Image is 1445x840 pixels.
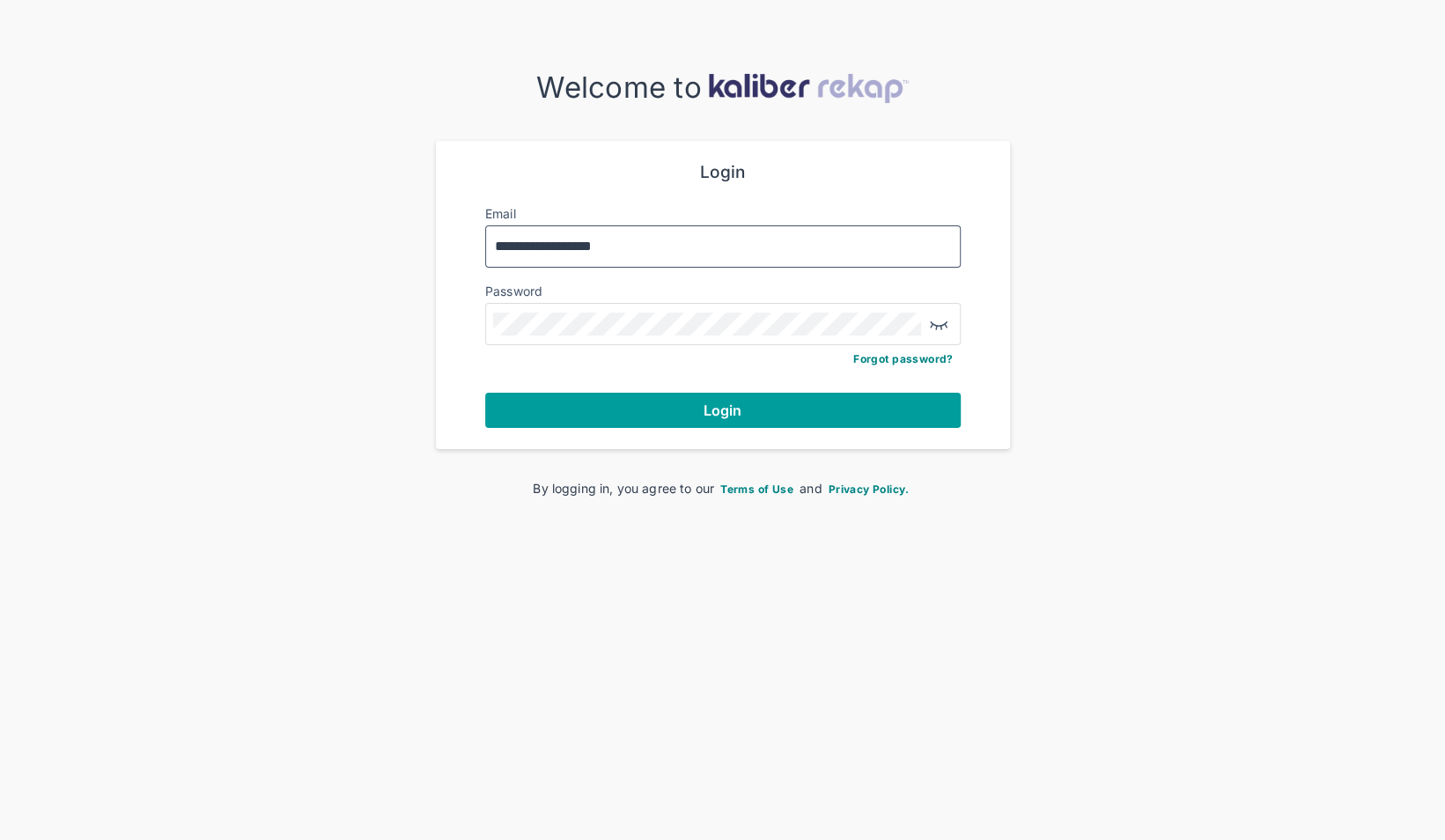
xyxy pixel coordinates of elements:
[853,352,953,365] a: Forgot password?
[485,206,516,221] label: Email
[928,313,949,335] img: eye-closed.fa43b6e4.svg
[829,483,910,496] span: Privacy Policy.
[718,481,796,496] a: Terms of Use
[704,402,742,419] span: Login
[485,162,961,183] div: Login
[826,481,912,496] a: Privacy Policy.
[720,483,793,496] span: Terms of Use
[485,284,543,298] label: Password
[464,479,982,497] div: By logging in, you agree to our and
[485,393,961,428] button: Login
[708,73,909,103] img: kaliber-logo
